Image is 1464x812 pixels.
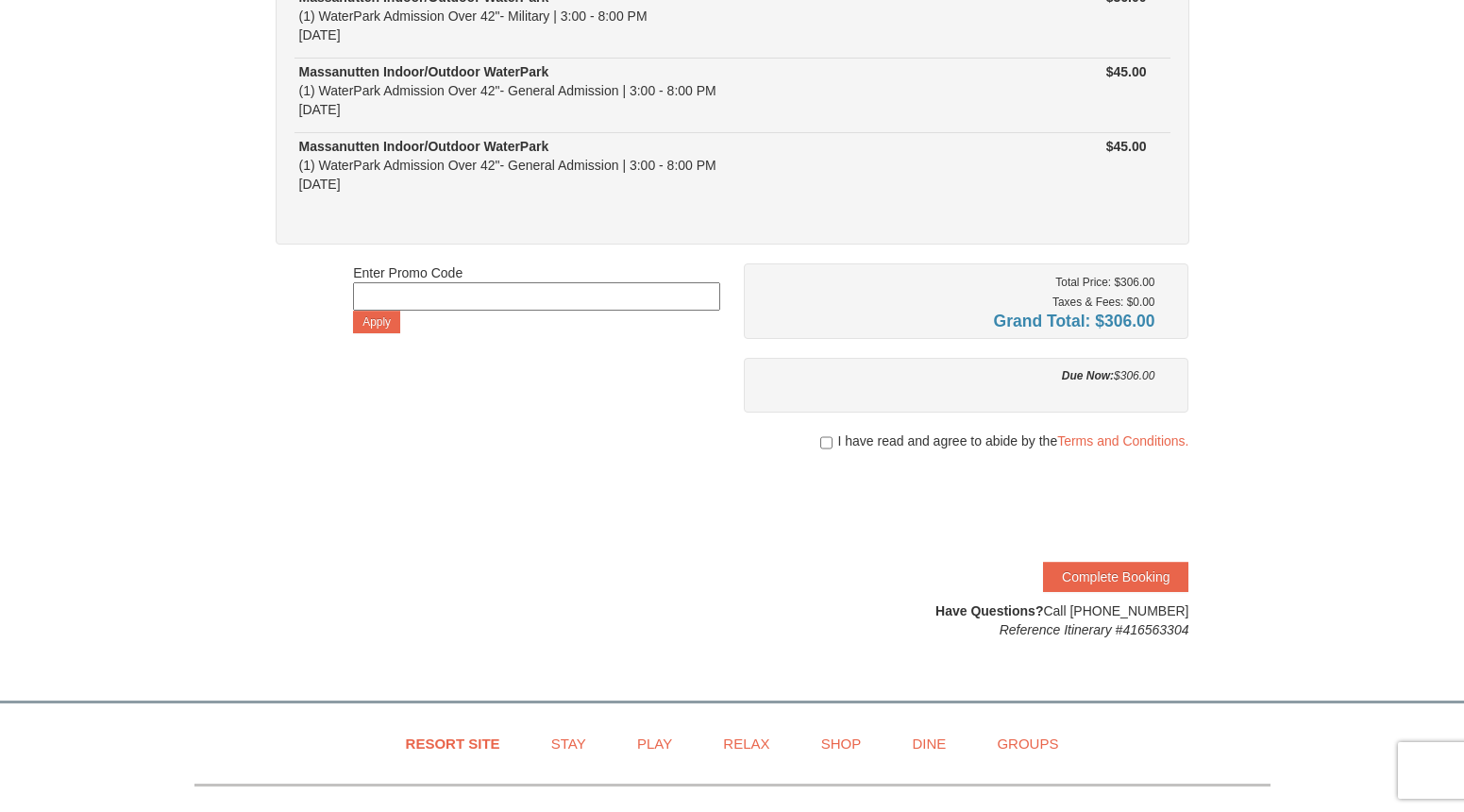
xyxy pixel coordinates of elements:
[1055,276,1154,289] small: Total Price: $306.00
[901,469,1188,543] iframe: reCAPTCHA
[1000,622,1189,637] em: Reference Itinerary #416563304
[973,722,1082,765] a: Groups
[1106,139,1147,154] strong: $45.00
[699,722,793,765] a: Relax
[1043,562,1188,592] button: Complete Booking
[353,263,720,333] div: Enter Promo Code
[614,722,696,765] a: Play
[888,722,969,765] a: Dine
[528,722,610,765] a: Stay
[798,722,885,765] a: Shop
[299,137,948,194] div: (1) WaterPark Admission Over 42"- General Admission | 3:00 - 8:00 PM [DATE]
[299,62,948,119] div: (1) WaterPark Admission Over 42"- General Admission | 3:00 - 8:00 PM [DATE]
[758,312,1155,330] h4: Grand Total: $306.00
[758,366,1155,385] div: $306.00
[1052,296,1154,309] small: Taxes & Fees: $0.00
[1057,433,1188,448] a: Terms and Conditions.
[382,722,524,765] a: Resort Site
[1062,369,1114,382] strong: Due Now:
[744,601,1189,639] div: Call [PHONE_NUMBER]
[299,139,549,154] strong: Massanutten Indoor/Outdoor WaterPark
[1106,64,1147,79] strong: $45.00
[935,603,1043,618] strong: Have Questions?
[837,431,1188,450] span: I have read and agree to abide by the
[353,311,400,333] button: Apply
[299,64,549,79] strong: Massanutten Indoor/Outdoor WaterPark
